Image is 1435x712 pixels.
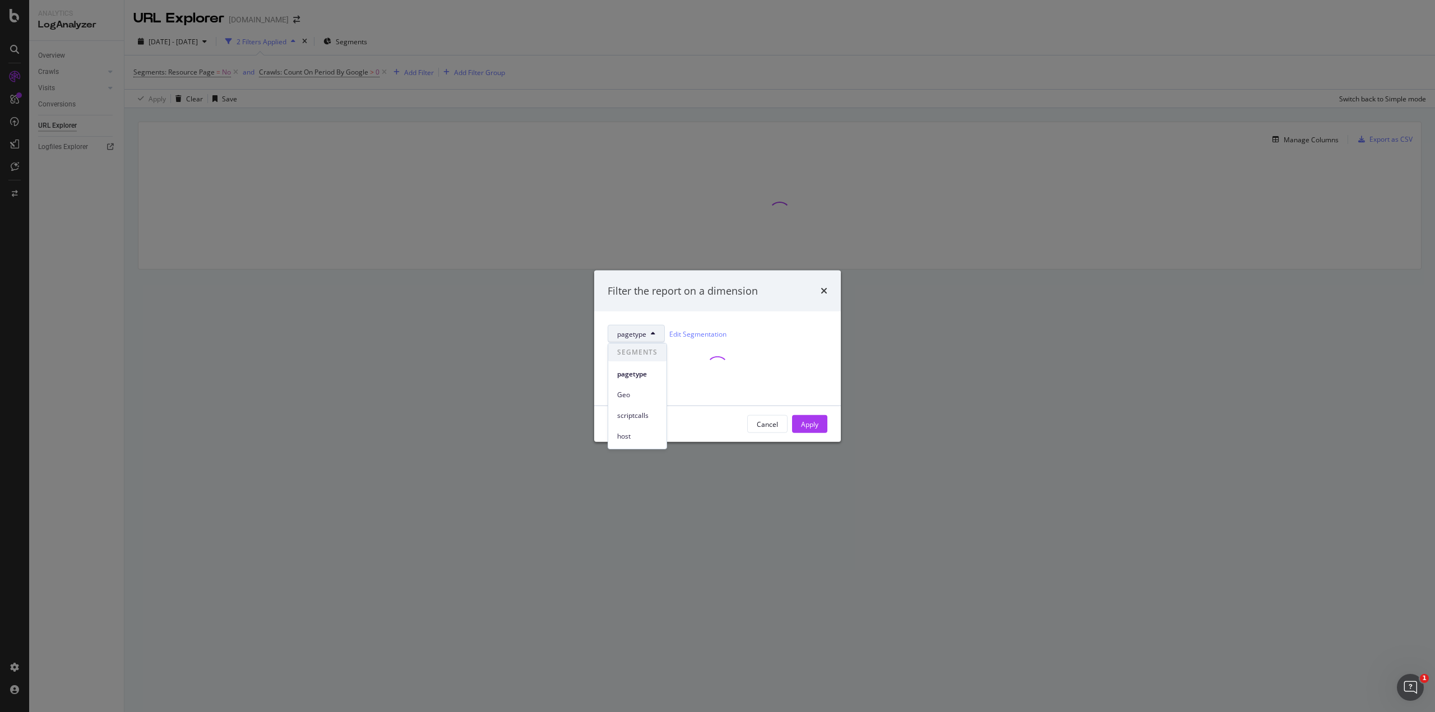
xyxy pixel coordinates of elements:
[1420,674,1429,683] span: 1
[617,369,658,379] span: pagetype
[757,419,778,429] div: Cancel
[617,390,658,400] span: Geo
[801,419,818,429] div: Apply
[617,431,658,441] span: host
[594,270,841,442] div: modal
[608,343,666,361] span: SEGMENTS
[608,283,758,298] div: Filter the report on a dimension
[747,415,788,433] button: Cancel
[1397,674,1424,701] iframe: Intercom live chat
[792,415,827,433] button: Apply
[821,283,827,298] div: times
[669,328,726,339] a: Edit Segmentation
[617,329,646,338] span: pagetype
[617,411,658,421] span: scriptcalls
[608,325,665,343] button: pagetype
